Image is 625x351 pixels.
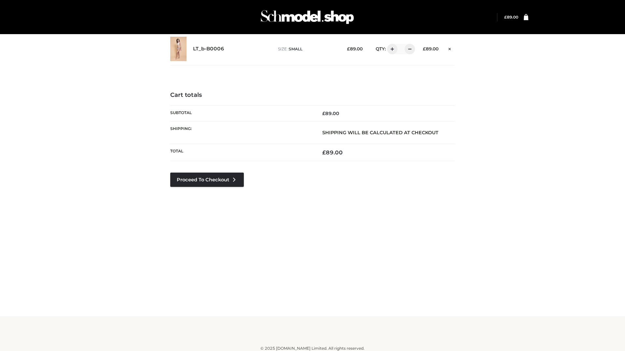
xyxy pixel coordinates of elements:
[423,46,438,51] bdi: 89.00
[170,37,187,61] img: LT_b-B0006 - SMALL
[170,173,244,187] a: Proceed to Checkout
[347,46,363,51] bdi: 89.00
[504,15,507,19] span: £
[170,92,455,99] h4: Cart totals
[322,149,326,156] span: £
[369,44,413,54] div: QTY:
[170,121,312,144] th: Shipping:
[170,105,312,121] th: Subtotal
[322,149,343,156] bdi: 89.00
[504,15,518,19] a: £89.00
[445,44,455,52] a: Remove this item
[347,46,350,51] span: £
[423,46,426,51] span: £
[322,130,438,136] strong: Shipping will be calculated at checkout
[289,46,302,51] span: SMALL
[322,110,339,116] bdi: 89.00
[170,144,312,161] th: Total
[193,46,224,52] a: LT_b-B0006
[322,110,325,116] span: £
[504,15,518,19] bdi: 89.00
[278,46,337,52] p: size :
[258,4,356,30] img: Schmodel Admin 964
